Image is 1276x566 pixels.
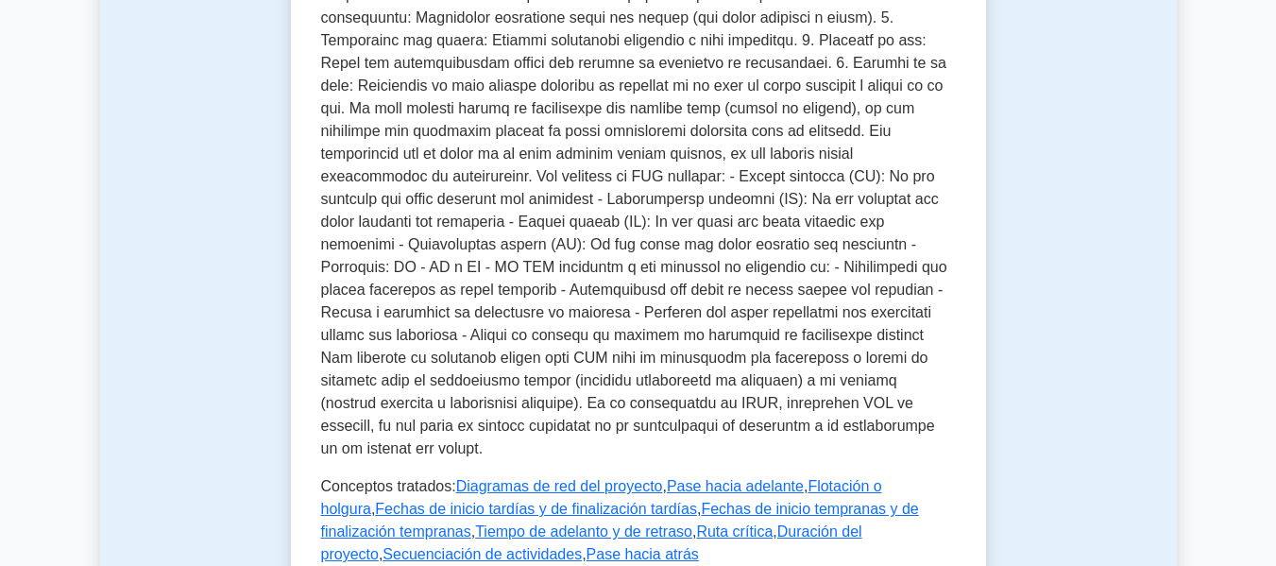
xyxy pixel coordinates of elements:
a: Flotación o holgura [321,478,882,517]
font: , [662,478,666,494]
a: Fechas de inicio tempranas y de finalización tempranas [321,501,919,540]
a: Tiempo de adelanto y de retraso [475,523,692,540]
font: , [773,523,776,540]
a: Secuenciación de actividades [383,546,582,562]
font: , [804,478,808,494]
a: Pase hacia atrás [587,546,699,562]
a: Diagramas de red del proyecto [456,478,663,494]
a: Fechas de inicio tardías y de finalización tardías [375,501,697,517]
a: Ruta crítica [696,523,773,540]
font: , [379,546,383,562]
font: , [697,501,701,517]
font: , [471,523,475,540]
font: , [692,523,696,540]
a: Pase hacia adelante [667,478,804,494]
font: Conceptos tratados: [321,478,456,494]
font: , [582,546,586,562]
font: , [371,501,375,517]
